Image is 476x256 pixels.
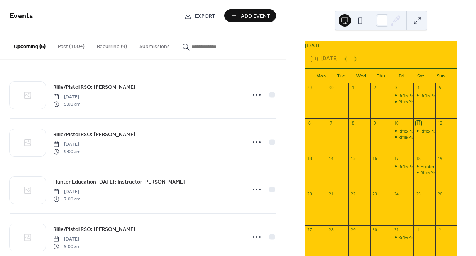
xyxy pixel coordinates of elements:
[392,128,413,134] div: Rifle/Pistol RSO: Ed D
[53,141,80,148] span: [DATE]
[329,121,334,126] div: 7
[53,131,136,139] span: Rifle/Pistol RSO: [PERSON_NAME]
[52,31,91,59] button: Past (100+)
[416,85,421,91] div: 4
[398,128,440,134] div: Rifle/Pistol RSO: Ed D
[53,243,80,250] span: 9:00 am
[305,41,457,50] div: [DATE]
[416,156,421,162] div: 18
[53,83,136,91] a: Rifle/Pistol RSO: [PERSON_NAME]
[392,99,413,104] div: Rifle/Pistol RSO: Jim Y
[392,234,413,240] div: Rifle/Pistol RSO: Ray P
[53,177,185,186] a: Hunter Education [DATE]: Instructor [PERSON_NAME]
[351,156,356,162] div: 15
[372,121,378,126] div: 9
[331,69,351,83] div: Tue
[398,163,464,169] div: Rifle/Pistol RSO: [PERSON_NAME]
[411,69,431,83] div: Sat
[394,227,399,232] div: 31
[416,192,421,197] div: 25
[91,31,133,59] button: Recurring (9)
[307,192,312,197] div: 20
[351,227,356,232] div: 29
[53,94,80,101] span: [DATE]
[307,156,312,162] div: 13
[437,192,443,197] div: 26
[437,85,443,91] div: 5
[351,85,356,91] div: 1
[53,148,80,155] span: 9:00 am
[413,170,435,175] div: Rifle/Pistol RSO: Tom B
[224,9,276,22] button: Add Event
[392,134,413,140] div: Rifle/Pistol RSO: Jim Y
[437,227,443,232] div: 2
[311,69,331,83] div: Mon
[392,93,413,98] div: Rifle/Pistol RSO: Ed D
[307,121,312,126] div: 6
[53,101,80,108] span: 9:00 am
[307,227,312,232] div: 27
[53,189,80,195] span: [DATE]
[394,192,399,197] div: 24
[371,69,391,83] div: Thu
[398,99,464,104] div: Rifle/Pistol RSO: [PERSON_NAME]
[398,134,464,140] div: Rifle/Pistol RSO: [PERSON_NAME]
[53,226,136,234] span: Rifle/Pistol RSO: [PERSON_NAME]
[329,227,334,232] div: 28
[372,227,378,232] div: 30
[437,121,443,126] div: 12
[53,225,136,234] a: Rifle/Pistol RSO: [PERSON_NAME]
[413,93,435,98] div: Rifle/Pistol RSO: Brian S
[307,85,312,91] div: 29
[413,128,435,134] div: Rifle/Pistol RSO: Tom B
[416,227,421,232] div: 1
[8,31,52,59] button: Upcoming (6)
[413,163,435,169] div: Hunter Education Field Day: Instructor Rick Magnan
[394,85,399,91] div: 3
[10,8,33,24] span: Events
[372,156,378,162] div: 16
[329,85,334,91] div: 30
[431,69,451,83] div: Sun
[241,12,270,20] span: Add Event
[351,192,356,197] div: 22
[372,192,378,197] div: 23
[398,93,440,98] div: Rifle/Pistol RSO: Ed D
[53,195,80,202] span: 7:00 am
[394,156,399,162] div: 17
[329,192,334,197] div: 21
[195,12,215,20] span: Export
[416,121,421,126] div: 11
[178,9,221,22] a: Export
[372,85,378,91] div: 2
[53,130,136,139] a: Rifle/Pistol RSO: [PERSON_NAME]
[133,31,176,59] button: Submissions
[437,156,443,162] div: 19
[329,156,334,162] div: 14
[351,69,371,83] div: Wed
[391,69,411,83] div: Fri
[392,163,413,169] div: Rifle/Pistol RSO: Ray P
[351,121,356,126] div: 8
[398,234,464,240] div: Rifle/Pistol RSO: [PERSON_NAME]
[53,236,80,243] span: [DATE]
[394,121,399,126] div: 10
